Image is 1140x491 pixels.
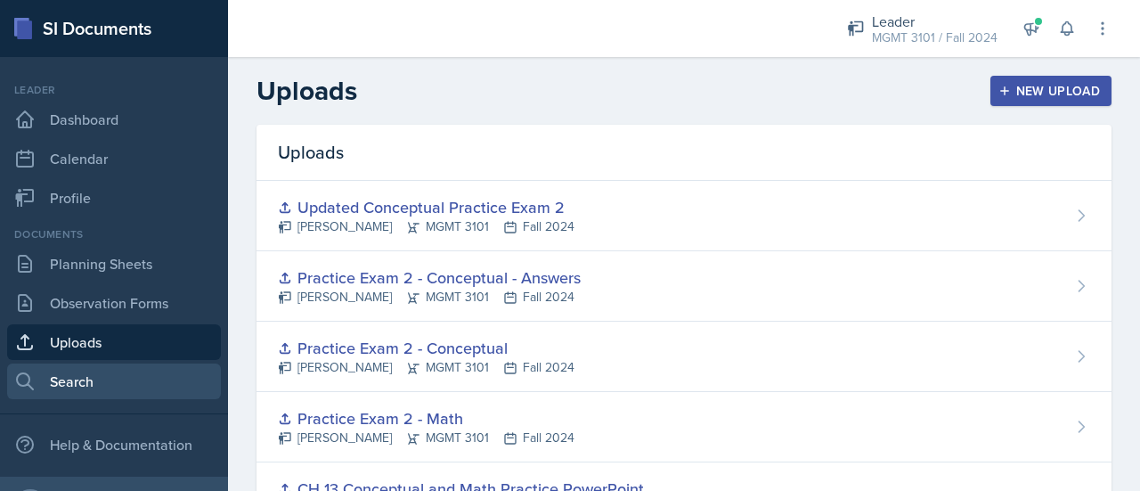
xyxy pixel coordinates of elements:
[7,180,221,216] a: Profile
[7,285,221,321] a: Observation Forms
[1002,84,1101,98] div: New Upload
[278,358,574,377] div: [PERSON_NAME] MGMT 3101 Fall 2024
[278,195,574,219] div: Updated Conceptual Practice Exam 2
[872,11,997,32] div: Leader
[872,29,997,47] div: MGMT 3101 / Fall 2024
[990,76,1112,106] button: New Upload
[256,322,1111,392] a: Practice Exam 2 - Conceptual [PERSON_NAME]MGMT 3101Fall 2024
[7,226,221,242] div: Documents
[7,324,221,360] a: Uploads
[278,406,574,430] div: Practice Exam 2 - Math
[256,181,1111,251] a: Updated Conceptual Practice Exam 2 [PERSON_NAME]MGMT 3101Fall 2024
[278,266,581,290] div: Practice Exam 2 - Conceptual - Answers
[256,75,357,107] h2: Uploads
[256,125,1111,181] div: Uploads
[7,246,221,282] a: Planning Sheets
[7,82,221,98] div: Leader
[7,364,221,399] a: Search
[7,141,221,176] a: Calendar
[7,102,221,137] a: Dashboard
[278,336,574,360] div: Practice Exam 2 - Conceptual
[278,217,574,236] div: [PERSON_NAME] MGMT 3101 Fall 2024
[256,251,1111,322] a: Practice Exam 2 - Conceptual - Answers [PERSON_NAME]MGMT 3101Fall 2024
[278,429,574,447] div: [PERSON_NAME] MGMT 3101 Fall 2024
[278,288,581,307] div: [PERSON_NAME] MGMT 3101 Fall 2024
[7,427,221,462] div: Help & Documentation
[256,392,1111,462] a: Practice Exam 2 - Math [PERSON_NAME]MGMT 3101Fall 2024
